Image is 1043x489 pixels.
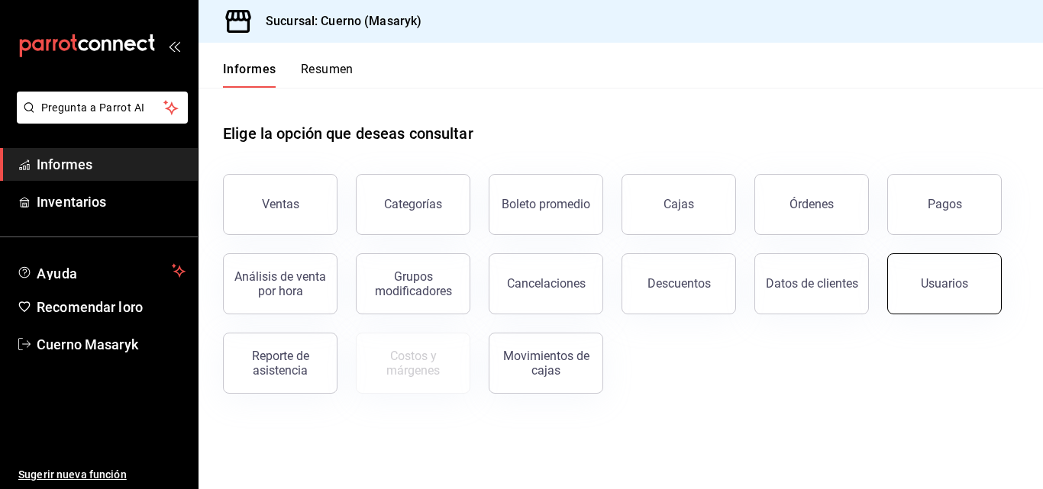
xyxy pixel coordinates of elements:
font: Costos y márgenes [386,349,440,378]
button: Descuentos [622,253,736,314]
font: Movimientos de cajas [503,349,589,378]
font: Pagos [928,197,962,211]
font: Cuerno Masaryk [37,336,138,352]
font: Informes [223,62,276,76]
font: Pregunta a Parrot AI [41,101,145,114]
button: abrir_cajón_menú [168,40,180,52]
font: Grupos modificadores [375,269,452,298]
button: Datos de clientes [754,253,869,314]
a: Pregunta a Parrot AI [11,111,188,127]
font: Elige la opción que deseas consultar [223,124,473,143]
font: Informes [37,156,92,172]
font: Inventarios [37,194,106,210]
button: Reporte de asistencia [223,333,337,394]
button: Análisis de venta por hora [223,253,337,314]
font: Órdenes [790,197,834,211]
div: pestañas de navegación [223,61,354,88]
button: Pagos [887,174,1002,235]
font: Resumen [301,62,354,76]
font: Sugerir nueva función [18,468,127,481]
font: Reporte de asistencia [252,349,309,378]
font: Ayuda [37,265,78,281]
button: Contrata inventarios para ver este informe [356,333,470,394]
button: Cancelaciones [489,253,603,314]
font: Cajas [664,197,695,211]
button: Ventas [223,174,337,235]
font: Categorías [384,197,442,211]
button: Categorías [356,174,470,235]
button: Órdenes [754,174,869,235]
font: Datos de clientes [766,276,858,291]
font: Usuarios [921,276,968,291]
font: Cancelaciones [507,276,586,291]
font: Ventas [262,197,299,211]
button: Boleto promedio [489,174,603,235]
a: Cajas [622,174,736,235]
font: Recomendar loro [37,299,143,315]
font: Boleto promedio [502,197,590,211]
button: Grupos modificadores [356,253,470,314]
button: Movimientos de cajas [489,333,603,394]
button: Usuarios [887,253,1002,314]
font: Descuentos [647,276,711,291]
button: Pregunta a Parrot AI [17,92,188,124]
font: Sucursal: Cuerno (Masaryk) [266,14,421,28]
font: Análisis de venta por hora [234,269,326,298]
